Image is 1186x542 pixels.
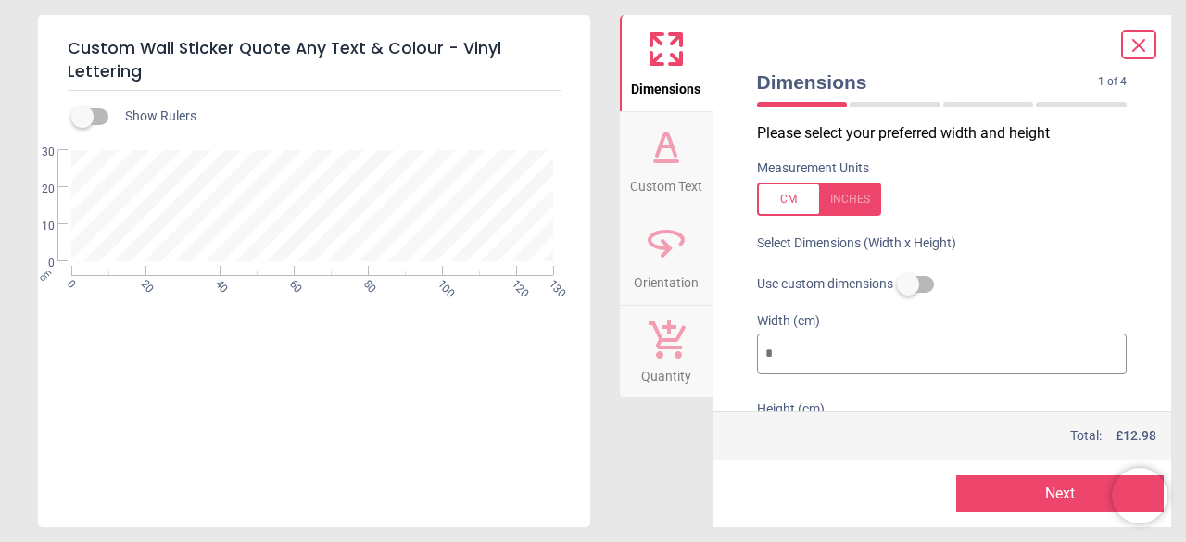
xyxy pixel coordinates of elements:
[757,123,1142,144] p: Please select your preferred width and height
[1112,468,1167,523] iframe: Brevo live chat
[82,106,590,128] div: Show Rulers
[956,475,1164,512] button: Next
[74,154,552,258] textarea: To enrich screen reader interactions, please activate Accessibility in Grammarly extension settings
[620,112,713,208] button: Custom Text
[757,400,1128,419] label: Height (cm)
[757,312,1128,331] label: Width (cm)
[757,159,869,178] label: Measurement Units
[641,359,691,386] span: Quantity
[634,265,699,293] span: Orientation
[1123,428,1156,443] span: 12.98
[630,169,702,196] span: Custom Text
[1116,427,1156,446] span: £
[620,306,713,398] button: Quantity
[19,145,55,160] span: 30
[755,427,1157,446] div: Total:
[742,234,956,253] label: Select Dimensions (Width x Height)
[19,219,55,234] span: 10
[620,15,713,111] button: Dimensions
[1098,74,1127,90] span: 1 of 4
[631,71,700,99] span: Dimensions
[19,182,55,197] span: 20
[757,275,893,294] span: Use custom dimensions
[36,267,53,284] span: cm
[68,30,561,91] h5: Custom Wall Sticker Quote Any Text & Colour - Vinyl Lettering
[757,69,1099,95] span: Dimensions
[620,208,713,305] button: Orientation
[19,256,55,271] span: 0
